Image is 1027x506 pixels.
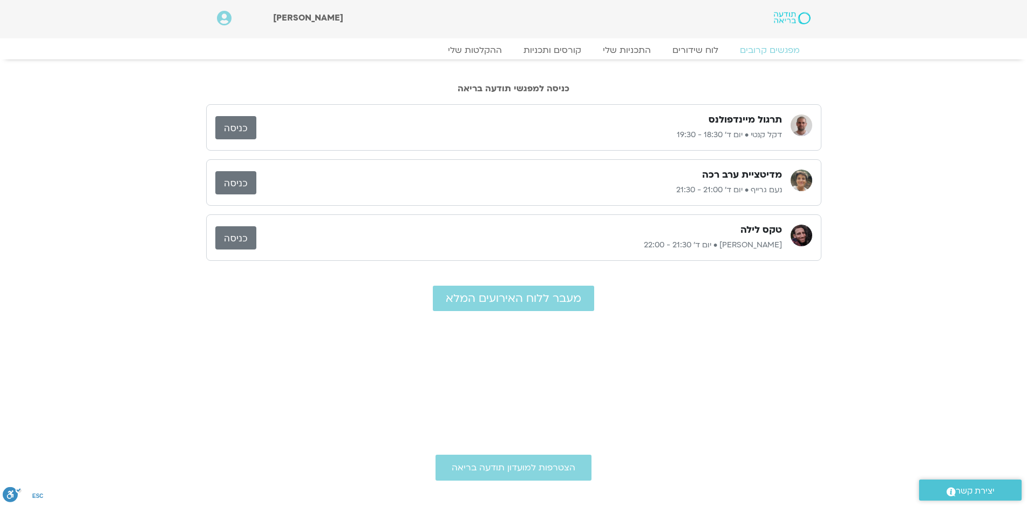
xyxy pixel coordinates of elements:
[273,12,343,24] span: [PERSON_NAME]
[256,184,782,197] p: נעם גרייף • יום ד׳ 21:00 - 21:30
[956,484,995,498] span: יצירת קשר
[662,45,729,56] a: לוח שידורים
[433,286,594,311] a: מעבר ללוח האירועים המלא
[513,45,592,56] a: קורסים ותכניות
[791,225,812,246] img: בן קמינסקי
[791,114,812,136] img: דקל קנטי
[791,170,812,191] img: נעם גרייף
[437,45,513,56] a: ההקלטות שלי
[215,116,256,139] a: כניסה
[702,168,782,181] h3: מדיטציית ערב רכה
[709,113,782,126] h3: תרגול מיינדפולנס
[215,226,256,249] a: כניסה
[452,463,575,473] span: הצטרפות למועדון תודעה בריאה
[919,480,1022,501] a: יצירת קשר
[446,292,581,305] span: מעבר ללוח האירועים המלא
[256,129,782,141] p: דקל קנטי • יום ד׳ 18:30 - 19:30
[729,45,811,56] a: מפגשים קרובים
[206,84,821,93] h2: כניסה למפגשי תודעה בריאה
[217,45,811,56] nav: Menu
[256,239,782,252] p: [PERSON_NAME] • יום ד׳ 21:30 - 22:00
[436,455,591,481] a: הצטרפות למועדון תודעה בריאה
[592,45,662,56] a: התכניות שלי
[215,171,256,194] a: כניסה
[740,224,782,237] h3: טקס לילה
